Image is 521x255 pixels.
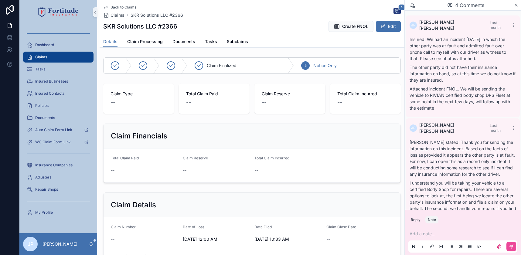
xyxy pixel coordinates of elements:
span: Documents [172,39,195,45]
span: Documents [35,115,55,120]
span: 4 [398,4,405,10]
a: Tasks [205,36,217,48]
span: -- [262,98,267,107]
button: Create FNOL [329,21,373,32]
a: Auto Claim Form Link [23,124,94,135]
span: Claim Number [111,225,136,229]
h2: Claim Details [111,200,156,210]
span: Details [103,39,117,45]
h1: SKR Solutions LLC #2366 [103,22,177,31]
span: Subclaims [227,39,248,45]
span: -- [186,98,191,107]
span: -- [111,98,115,107]
button: Reply [408,216,423,223]
p: Insured: We had an incident [DATE] in which the other party was at fault and admitted fault over ... [410,36,516,62]
span: Claim Type [111,91,167,97]
span: Last month [490,20,501,30]
span: -- [183,167,186,173]
span: Claims [35,55,47,59]
button: Note [425,216,438,223]
span: [PERSON_NAME] [PERSON_NAME] [419,122,490,134]
span: -- [254,167,258,173]
p: [PERSON_NAME] stated: Thank you for sending the information on this incident. Based on the facts ... [410,139,516,177]
a: Insurance Companies [23,160,94,171]
a: Documents [172,36,195,48]
span: Insurance Companies [35,163,73,168]
a: SKR Solutions LLC #2366 [131,12,183,18]
a: Insured Contacts [23,88,94,99]
span: Repair Shops [35,187,58,192]
p: I understand you will be taking your vehicle to a certified Body Shop for repairs. There are seve... [410,180,516,237]
span: JP [28,240,33,248]
span: Total Claim Incurred [254,156,289,160]
a: Tasks [23,64,94,75]
a: Repair Shops [23,184,94,195]
span: JP [411,23,416,28]
span: Dashboard [35,42,54,47]
span: -- [326,236,330,242]
span: Claim Close Date [326,225,356,229]
span: Last month [490,123,501,133]
span: Claim Finalized [207,63,237,69]
span: Create FNOL [342,23,368,29]
span: Claim Processing [127,39,163,45]
span: Date of Loss [183,225,204,229]
span: [PERSON_NAME] [PERSON_NAME] [419,19,490,31]
span: Claim Reserve [262,91,318,97]
span: Tasks [205,39,217,45]
span: Total Claim Paid [111,156,139,160]
span: Total Claim Paid [186,91,242,97]
span: Notice Only [313,63,337,69]
p: Attached incident FNOL. We will be sending the vehicle to RIVIAN certified body shop DPS Fleet at... [410,86,516,111]
h2: Claim Financials [111,131,167,141]
a: Details [103,36,117,48]
a: Adjusters [23,172,94,183]
span: My Profile [35,210,53,215]
a: Policies [23,100,94,111]
span: Total Claim Incurred [337,91,393,97]
div: scrollable content [19,24,97,226]
a: My Profile [23,207,94,218]
a: Claims [103,12,124,18]
span: -- [111,167,114,173]
a: Back to Claims [103,5,136,10]
span: Date Filed [254,225,272,229]
span: Policies [35,103,49,108]
img: App logo [38,7,79,17]
span: Insured Businesses [35,79,68,84]
span: -- [337,98,342,107]
span: JP [411,126,416,131]
span: 5 [305,63,307,68]
span: [DATE] 10:33 AM [254,236,322,242]
span: -- [111,236,114,242]
span: Back to Claims [111,5,136,10]
a: Dashboard [23,39,94,50]
a: Insured Businesses [23,76,94,87]
a: Claims [23,52,94,63]
a: Claim Processing [127,36,163,48]
span: Claim Reserve [183,156,208,160]
p: [PERSON_NAME] [43,241,77,247]
a: WC Claim Form Link [23,137,94,148]
span: Claims [111,12,124,18]
span: [DATE] 12:00 AM [183,236,250,242]
span: WC Claim Form Link [35,140,71,144]
button: Edit [376,21,401,32]
span: Adjusters [35,175,51,180]
span: Tasks [35,67,45,72]
p: The other party did not have their insurance information on hand, so at this time we do not know ... [410,64,516,83]
a: Subclaims [227,36,248,48]
div: Note [428,217,436,222]
span: 4 Comments [455,2,484,9]
span: Auto Claim Form Link [35,127,72,132]
span: Insured Contacts [35,91,64,96]
button: 4 [393,8,401,15]
a: Documents [23,112,94,123]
